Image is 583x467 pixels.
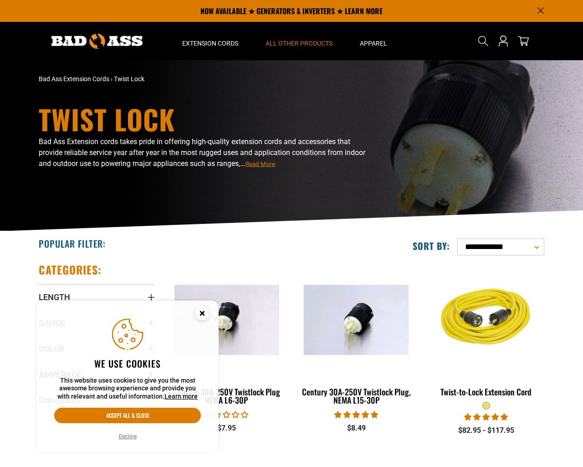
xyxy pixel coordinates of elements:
[299,285,414,355] img: Century 30A-250V Twistlock Plug, NEMA L15-30P
[413,240,450,252] label: Sort by:
[298,388,414,404] div: Century 30A-250V Twistlock Plug, NEMA L15-30P
[39,75,109,83] a: Bad Ass Extension Cords
[36,301,219,453] aside: Cookie Consent
[39,74,371,84] nav: breadcrumbs
[298,423,414,434] div: $8.49
[169,22,252,60] summary: Extension Cords
[116,432,139,441] button: Decline
[360,39,387,47] span: Apparel
[169,263,285,410] a: Century 30A-250V Twistlock Plug NEMA L6-30P Century 30A-250V Twistlock Plug NEMA L6-30P
[334,410,378,419] span: 5.00 stars
[169,285,284,355] img: Century 30A-250V Twistlock Plug NEMA L6-30P
[298,263,414,410] a: Century 30A-250V Twistlock Plug, NEMA L15-30P Century 30A-250V Twistlock Plug, NEMA L15-30P
[164,393,198,400] a: Learn more
[266,39,332,47] span: All Other Products
[54,408,201,423] button: Accept all & close
[428,388,544,396] div: Twist-to-Lock Extension Cord
[39,238,106,249] h2: Popular Filter:
[476,34,491,48] summary: Search
[39,136,371,169] p: Bad Ass Extension cords takes pride in offering high-quality extension cords and accessories that...
[464,413,508,421] span: 5.00 stars
[428,425,544,436] div: $82.95 - $117.95
[39,292,70,302] span: Length
[252,22,346,60] summary: All Other Products
[428,263,544,401] a: yellow Twist-to-Lock Extension Cord
[169,423,285,434] div: $7.95
[54,358,201,369] h2: We use cookies
[111,75,113,83] span: ›
[182,39,238,47] span: Extension Cords
[51,34,143,49] img: Bad Ass Extension Cords
[54,377,201,401] p: This website uses cookies to give you the most awesome browsing experience and provide you with r...
[245,161,275,167] span: Read More
[429,267,543,372] img: yellow
[169,388,285,404] div: Century 30A-250V Twistlock Plug NEMA L6-30P
[39,105,371,133] h1: Twist Lock
[39,284,155,310] summary: Length
[205,410,248,419] span: 0.00 stars
[346,22,401,60] summary: Apparel
[39,263,102,277] h2: Categories:
[114,75,144,83] span: Twist Lock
